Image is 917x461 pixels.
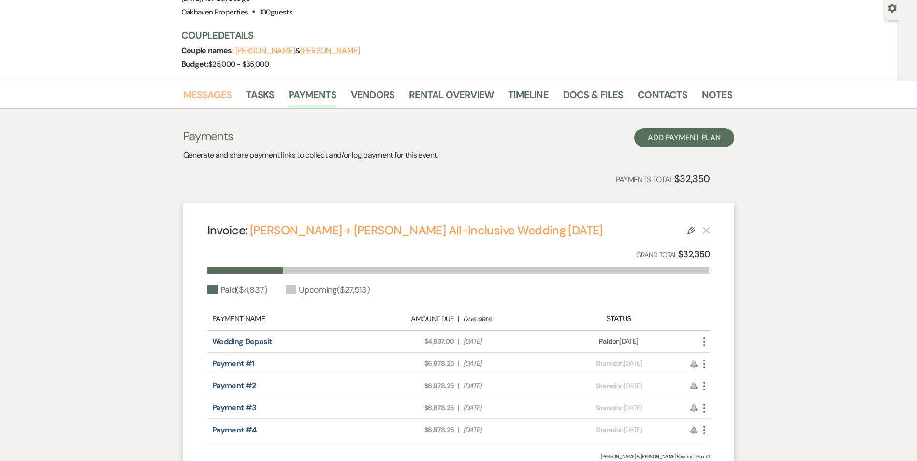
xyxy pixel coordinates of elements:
[212,336,272,346] a: Wedding Deposit
[351,87,394,108] a: Vendors
[458,336,459,346] span: |
[286,284,370,297] div: Upcoming ( $27,513 )
[183,87,232,108] a: Messages
[207,453,710,460] div: [PERSON_NAME] & [PERSON_NAME] Payment Plan #1
[616,171,710,187] p: Payments Total:
[212,313,360,325] div: Payment Name
[674,173,710,185] strong: $32,350
[702,226,710,234] button: This payment plan cannot be deleted because it contains links that have been paid through Weven’s...
[458,403,459,413] span: |
[409,87,494,108] a: Rental Overview
[599,337,612,346] span: Paid
[595,403,616,412] span: Shared
[463,425,552,435] span: [DATE]
[365,336,454,346] span: $4,837.00
[289,87,336,108] a: Payments
[458,425,459,435] span: |
[365,359,454,369] span: $6,878.25
[463,336,552,346] span: [DATE]
[181,7,248,17] span: Oakhaven Properties
[458,359,459,369] span: |
[207,222,603,239] h4: Invoice:
[300,47,360,55] button: [PERSON_NAME]
[557,359,680,369] div: on [DATE]
[365,314,454,325] div: Amount Due
[595,381,616,390] span: Shared
[595,359,616,368] span: Shared
[250,222,603,238] a: [PERSON_NAME] + [PERSON_NAME] All-Inclusive Wedding [DATE]
[208,59,269,69] span: $25,000 - $35,000
[183,149,438,161] p: Generate and share payment links to collect and/or log payment for this event.
[207,284,267,297] div: Paid ( $4,837 )
[260,7,292,17] span: 100 guests
[365,403,454,413] span: $6,878.25
[235,46,360,56] span: &
[557,403,680,413] div: on [DATE]
[557,313,680,325] div: Status
[634,128,734,147] button: Add Payment Plan
[360,313,557,325] div: |
[246,87,274,108] a: Tasks
[463,314,552,325] div: Due date
[458,381,459,391] span: |
[702,87,732,108] a: Notes
[365,425,454,435] span: $6,878.25
[463,359,552,369] span: [DATE]
[235,47,295,55] button: [PERSON_NAME]
[595,425,616,434] span: Shared
[181,29,723,42] h3: Couple Details
[181,59,209,69] span: Budget:
[212,403,257,413] a: Payment #3
[636,247,710,261] p: Grand Total:
[212,380,256,390] a: Payment #2
[557,425,680,435] div: on [DATE]
[463,381,552,391] span: [DATE]
[888,3,897,12] button: Open lead details
[678,248,710,260] strong: $32,350
[463,403,552,413] span: [DATE]
[212,359,255,369] a: Payment #1
[557,336,680,346] div: on [DATE]
[181,45,235,56] span: Couple names:
[563,87,623,108] a: Docs & Files
[212,425,257,435] a: Payment #4
[365,381,454,391] span: $6,878.25
[508,87,549,108] a: Timeline
[557,381,680,391] div: on [DATE]
[638,87,687,108] a: Contacts
[183,128,438,144] h3: Payments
